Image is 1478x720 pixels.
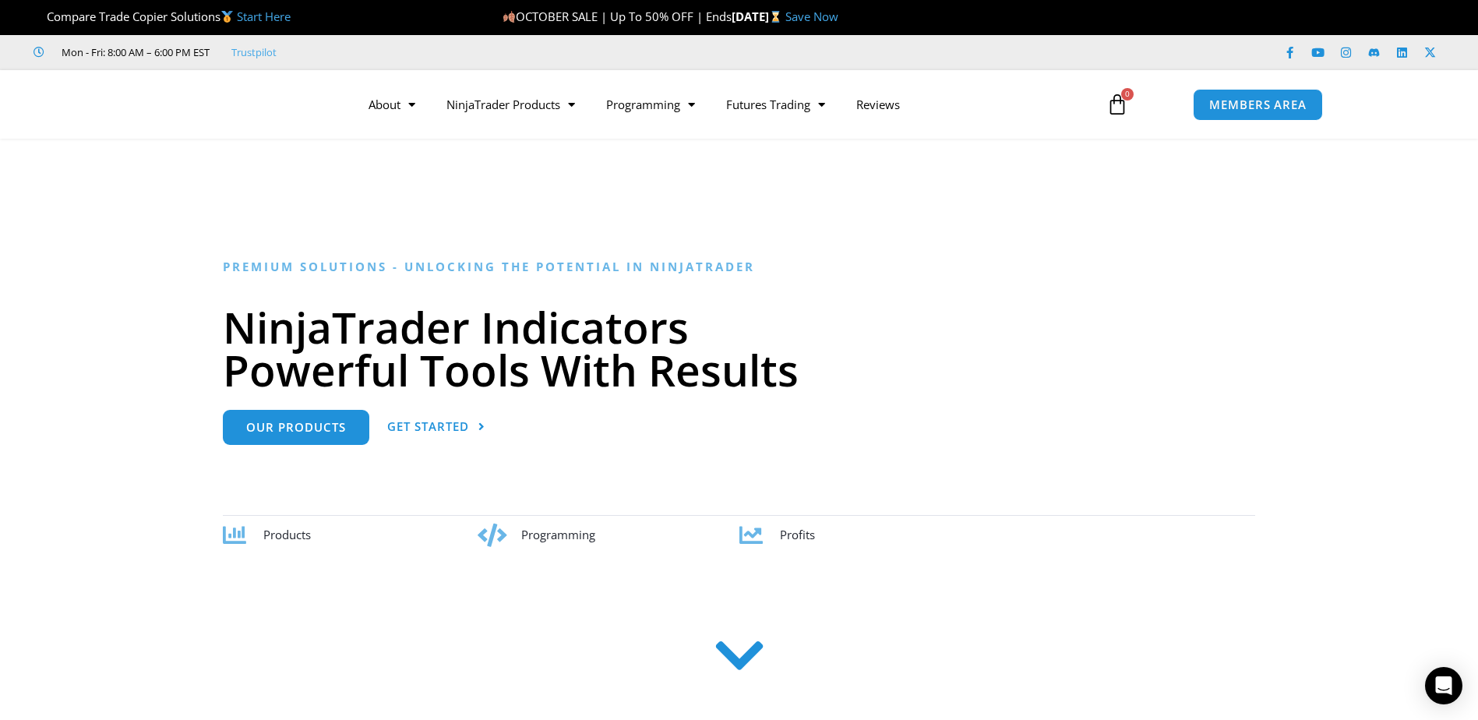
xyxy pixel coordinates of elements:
[521,527,595,542] span: Programming
[1193,89,1323,121] a: MEMBERS AREA
[711,86,841,122] a: Futures Trading
[231,43,277,62] a: Trustpilot
[263,527,311,542] span: Products
[841,86,915,122] a: Reviews
[431,86,591,122] a: NinjaTrader Products
[353,86,1088,122] nav: Menu
[387,410,485,445] a: Get Started
[591,86,711,122] a: Programming
[237,9,291,24] a: Start Here
[34,9,291,24] span: Compare Trade Copier Solutions
[221,11,233,23] img: 🥇
[155,76,323,132] img: LogoAI | Affordable Indicators – NinjaTrader
[1425,667,1462,704] div: Open Intercom Messenger
[785,9,838,24] a: Save Now
[34,11,46,23] img: 🏆
[770,11,781,23] img: ⌛
[223,259,1255,274] h6: Premium Solutions - Unlocking the Potential in NinjaTrader
[503,11,515,23] img: 🍂
[58,43,210,62] span: Mon - Fri: 8:00 AM – 6:00 PM EST
[780,527,815,542] span: Profits
[387,421,469,432] span: Get Started
[732,9,785,24] strong: [DATE]
[223,305,1255,391] h1: NinjaTrader Indicators Powerful Tools With Results
[1121,88,1134,101] span: 0
[246,422,346,433] span: Our Products
[1083,82,1152,127] a: 0
[503,9,732,24] span: OCTOBER SALE | Up To 50% OFF | Ends
[353,86,431,122] a: About
[223,410,369,445] a: Our Products
[1209,99,1307,111] span: MEMBERS AREA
